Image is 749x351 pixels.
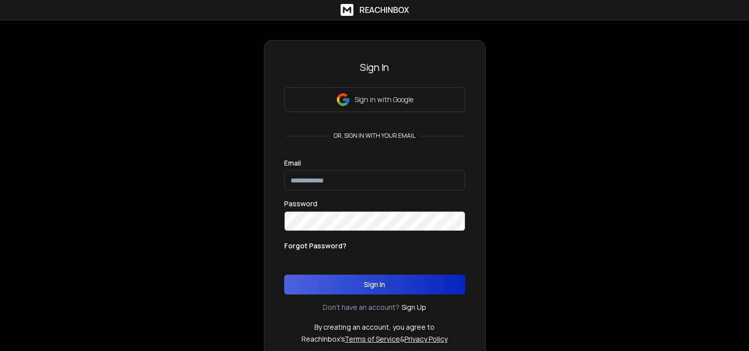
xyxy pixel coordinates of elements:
[354,95,413,105] p: Sign in with Google
[404,334,448,344] a: Privacy Policy
[301,334,448,344] p: ReachInbox's &
[323,302,399,312] p: Don't have an account?
[401,302,426,312] a: Sign Up
[330,132,419,140] p: or, sign in with your email
[284,200,317,207] label: Password
[284,160,301,167] label: Email
[284,87,465,112] button: Sign in with Google
[314,322,435,332] p: By creating an account, you agree to
[359,4,409,16] h1: ReachInbox
[284,275,465,294] button: Sign In
[284,241,347,251] p: Forgot Password?
[284,60,465,74] h3: Sign In
[345,334,400,344] a: Terms of Service
[341,4,409,16] a: ReachInbox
